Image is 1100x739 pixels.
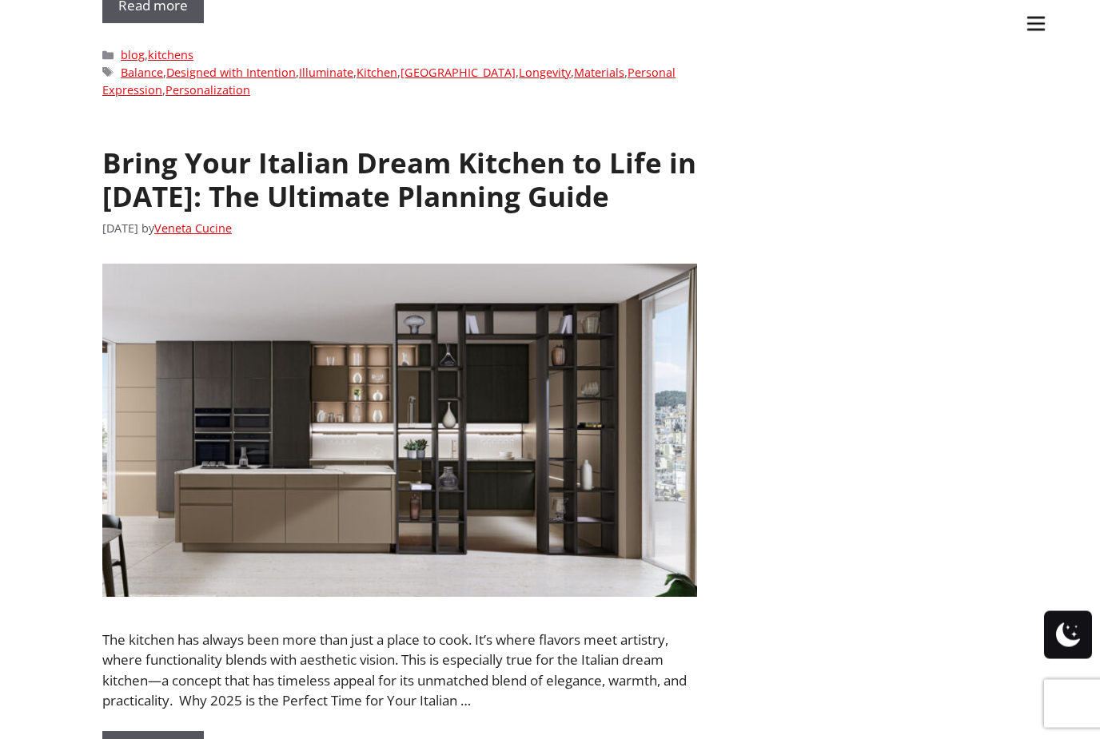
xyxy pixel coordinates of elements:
a: [GEOGRAPHIC_DATA] [401,66,516,81]
span: by [141,221,232,236]
a: Bring Your Italian Dream Kitchen to Life in [DATE]: The Ultimate Planning Guide [102,145,696,216]
a: Designed with Intention [166,66,296,81]
span: , , , , , , , , [102,65,697,99]
span: , [102,47,697,65]
a: Personalization [165,83,250,98]
footer: Entry meta [102,47,697,99]
a: Materials [574,66,624,81]
p: The kitchen has always been more than just a place to cook. It’s where flavors meet artistry, whe... [102,630,697,712]
a: blog [121,48,145,63]
a: Veneta Cucine [154,221,232,236]
a: Longevity [519,66,571,81]
a: Illuminate [299,66,353,81]
time: [DATE] [102,221,138,236]
a: Kitchen [357,66,397,81]
a: Balance [121,66,163,81]
a: Personal Expression [102,66,676,98]
img: burger-menu-svgrepo-com-30x30.jpg [1024,12,1048,36]
a: kitchens [148,48,193,63]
